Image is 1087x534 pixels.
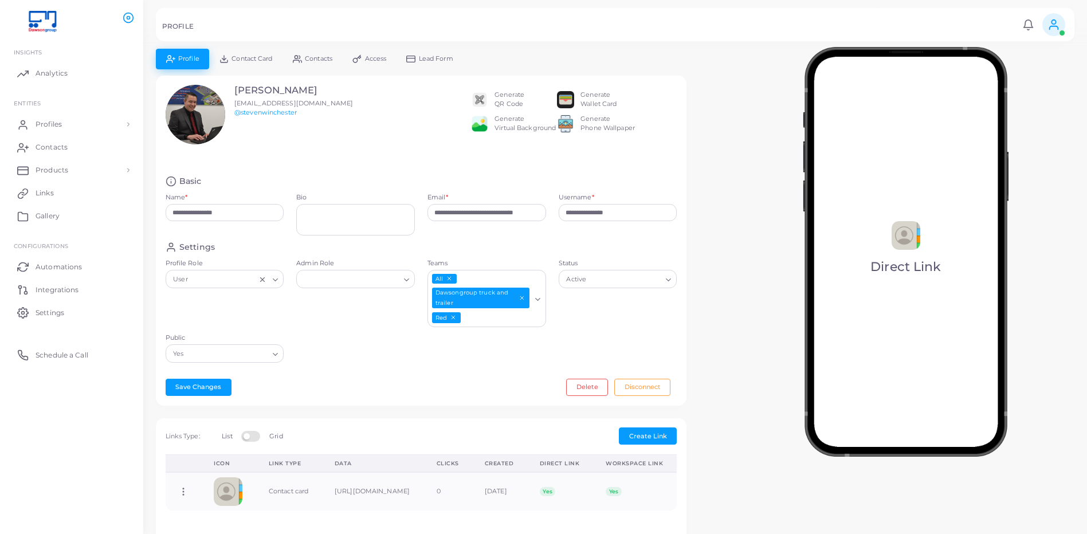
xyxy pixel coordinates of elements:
[559,193,594,202] label: Username
[471,91,488,108] img: qr2.png
[234,85,353,96] h3: [PERSON_NAME]
[179,176,202,187] h4: Basic
[559,270,677,288] div: Search for option
[9,62,135,85] a: Analytics
[557,115,574,132] img: 522fc3d1c3555ff804a1a379a540d0107ed87845162a92721bf5e2ebbcc3ae6c.png
[485,460,515,468] div: Created
[301,273,399,286] input: Search for option
[427,259,546,268] label: Teams
[9,343,135,366] a: Schedule a Call
[419,56,453,62] span: Lead Form
[214,460,243,468] div: Icon
[234,99,353,107] span: [EMAIL_ADDRESS][DOMAIN_NAME]
[9,159,135,182] a: Products
[186,347,268,360] input: Search for option
[432,312,461,323] span: Red
[36,68,68,78] span: Analytics
[162,22,194,30] h5: PROFILE
[36,211,60,221] span: Gallery
[36,119,62,129] span: Profiles
[36,262,82,272] span: Automations
[296,259,415,268] label: Admin Role
[231,56,272,62] span: Contact Card
[179,242,215,253] h4: Settings
[269,432,282,441] label: Grid
[803,47,1008,457] img: phone-mock.b55596b7.png
[589,273,662,286] input: Search for option
[619,427,677,445] button: Create Link
[432,274,457,284] span: All
[166,259,284,268] label: Profile Role
[557,91,574,108] img: apple-wallet.png
[166,270,284,288] div: Search for option
[606,487,621,496] span: Yes
[10,11,74,32] img: logo
[580,115,635,133] div: Generate Phone Wallpaper
[166,379,231,396] button: Save Changes
[36,188,54,198] span: Links
[9,136,135,159] a: Contacts
[166,432,200,440] span: Links Type:
[296,270,415,288] div: Search for option
[36,308,64,318] span: Settings
[614,379,670,396] button: Disconnect
[495,115,556,133] div: Generate Virtual Background
[322,472,424,511] td: [URL][DOMAIN_NAME]
[269,460,309,468] div: Link Type
[495,91,524,109] div: Generate QR Code
[9,301,135,324] a: Settings
[437,460,460,468] div: Clicks
[427,270,546,327] div: Search for option
[540,460,580,468] div: Direct Link
[606,460,664,468] div: Workspace Link
[540,487,555,496] span: Yes
[9,113,135,136] a: Profiles
[178,56,199,62] span: Profile
[9,205,135,227] a: Gallery
[518,294,526,302] button: Deselect Dawsongroup truck and trailer
[9,255,135,278] a: Automations
[14,49,42,56] span: INSIGHTS
[14,242,68,249] span: Configurations
[234,108,297,116] a: @stevenwinchester
[172,274,190,286] span: User
[296,193,415,202] label: Bio
[9,278,135,301] a: Integrations
[432,288,529,308] span: Dawsongroup truck and trailer
[190,273,256,286] input: Search for option
[559,259,677,268] label: Status
[305,56,332,62] span: Contacts
[9,182,135,205] a: Links
[256,472,322,511] td: Contact card
[166,333,284,343] label: Public
[462,312,531,324] input: Search for option
[472,472,527,511] td: [DATE]
[172,348,186,360] span: Yes
[222,432,232,441] label: List
[166,193,188,202] label: Name
[166,344,284,363] div: Search for option
[335,460,411,468] div: Data
[427,193,448,202] label: Email
[36,350,88,360] span: Schedule a Call
[566,379,608,396] button: Delete
[36,285,79,295] span: Integrations
[365,56,387,62] span: Access
[36,142,68,152] span: Contacts
[424,472,472,511] td: 0
[445,274,453,282] button: Deselect All
[36,165,68,175] span: Products
[14,100,41,107] span: ENTITIES
[166,454,202,472] th: Action
[449,313,457,321] button: Deselect Red
[565,274,588,286] span: Active
[258,274,266,284] button: Clear Selected
[214,477,242,506] img: contactcard.png
[629,432,667,440] span: Create Link
[580,91,617,109] div: Generate Wallet Card
[471,115,488,132] img: e64e04433dee680bcc62d3a6779a8f701ecaf3be228fb80ea91b313d80e16e10.png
